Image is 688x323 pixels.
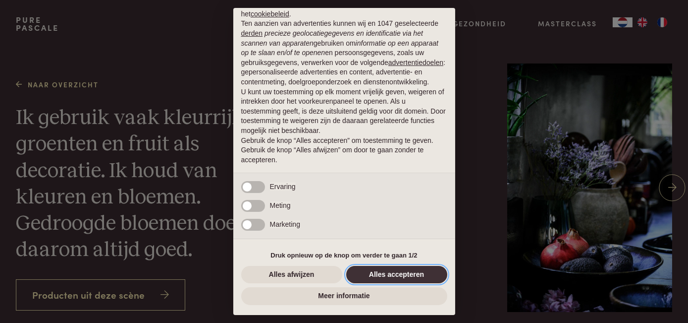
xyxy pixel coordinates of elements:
button: Alles accepteren [346,266,447,284]
span: Meting [270,201,291,209]
button: derden [241,29,263,39]
p: Gebruik de knop “Alles accepteren” om toestemming te geven. Gebruik de knop “Alles afwijzen” om d... [241,136,447,165]
em: precieze geolocatiegegevens en identificatie via het scannen van apparaten [241,29,423,47]
a: cookiebeleid [251,10,289,18]
p: Ten aanzien van advertenties kunnen wij en 1047 geselecteerde gebruiken om en persoonsgegevens, z... [241,19,447,87]
span: Ervaring [270,183,296,191]
em: informatie op een apparaat op te slaan en/of te openen [241,39,439,57]
button: Alles afwijzen [241,266,342,284]
span: Marketing [270,220,300,228]
button: Meer informatie [241,287,447,305]
button: advertentiedoelen [388,58,443,68]
p: U kunt uw toestemming op elk moment vrijelijk geven, weigeren of intrekken door het voorkeurenpan... [241,87,447,136]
